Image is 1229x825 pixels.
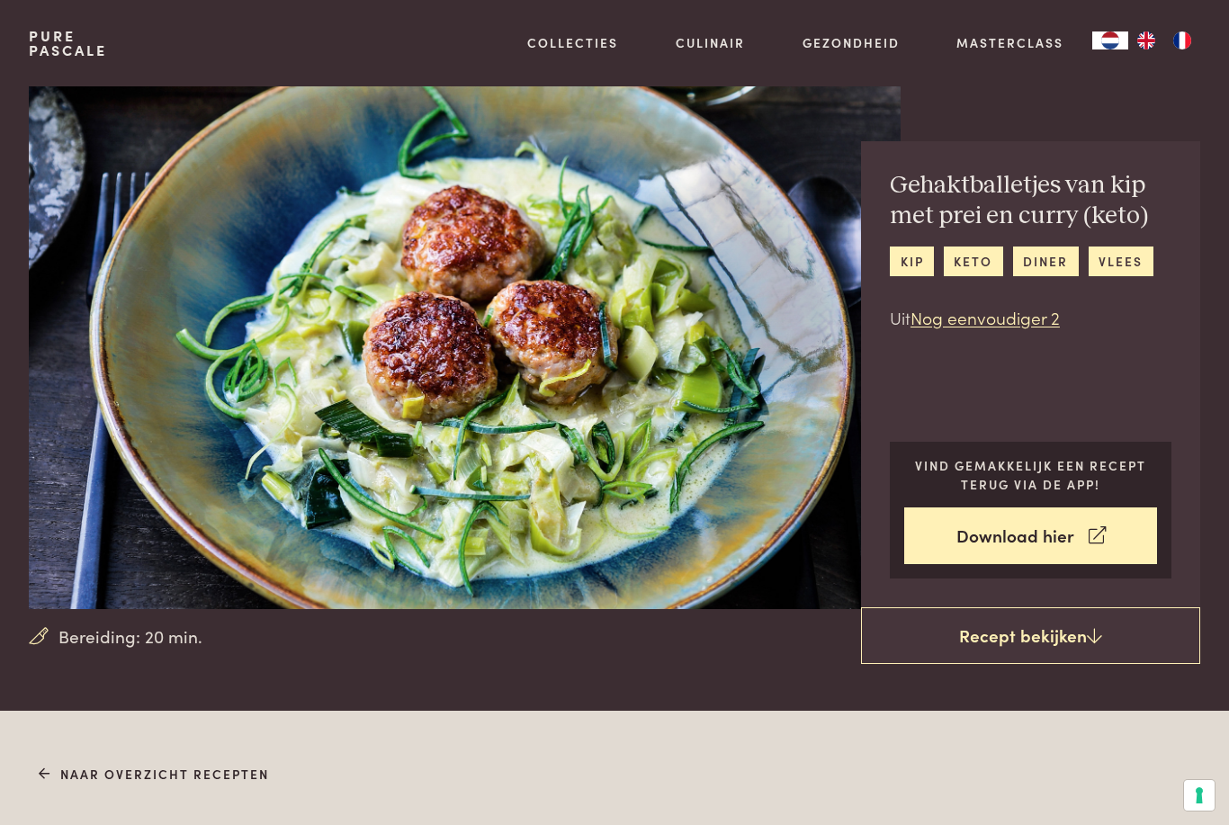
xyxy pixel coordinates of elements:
[1184,780,1215,811] button: Uw voorkeuren voor toestemming voor trackingtechnologieën
[29,86,901,609] img: Gehaktballetjes van kip met prei en curry (keto)
[527,33,618,52] a: Collecties
[890,247,934,276] a: kip
[890,305,1171,331] p: Uit
[911,305,1060,329] a: Nog eenvoudiger 2
[944,247,1003,276] a: keto
[29,29,107,58] a: PurePascale
[861,607,1200,665] a: Recept bekijken
[1128,31,1164,49] a: EN
[803,33,900,52] a: Gezondheid
[1164,31,1200,49] a: FR
[1128,31,1200,49] ul: Language list
[1092,31,1128,49] a: NL
[904,456,1157,493] p: Vind gemakkelijk een recept terug via de app!
[1092,31,1128,49] div: Language
[58,623,202,650] span: Bereiding: 20 min.
[1013,247,1079,276] a: diner
[956,33,1063,52] a: Masterclass
[890,170,1171,232] h2: Gehaktballetjes van kip met prei en curry (keto)
[904,507,1157,564] a: Download hier
[1089,247,1153,276] a: vlees
[39,765,270,784] a: Naar overzicht recepten
[1092,31,1200,49] aside: Language selected: Nederlands
[676,33,745,52] a: Culinair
